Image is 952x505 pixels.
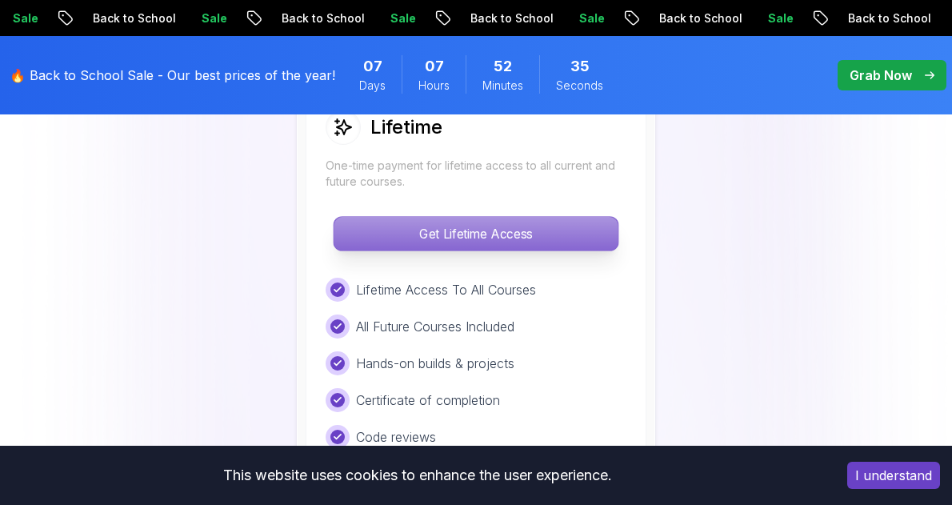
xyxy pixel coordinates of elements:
p: 🔥 Back to School Sale - Our best prices of the year! [10,66,335,85]
p: One-time payment for lifetime access to all current and future courses. [326,158,626,190]
p: Back to School [266,10,375,26]
span: 52 Minutes [494,55,512,78]
span: Seconds [556,78,603,94]
p: Certificate of completion [356,391,500,410]
p: Back to School [78,10,186,26]
span: 7 Hours [425,55,444,78]
span: Hours [418,78,450,94]
p: Sale [753,10,804,26]
p: Code reviews [356,427,436,447]
span: Minutes [482,78,523,94]
button: Accept cookies [847,462,940,489]
p: Sale [375,10,426,26]
button: Get Lifetime Access [333,216,618,251]
p: Sale [564,10,615,26]
span: 35 Seconds [570,55,590,78]
p: Hands-on builds & projects [356,354,514,373]
span: Days [359,78,386,94]
p: Back to School [833,10,942,26]
span: 7 Days [363,55,382,78]
div: This website uses cookies to enhance the user experience. [12,458,823,493]
h2: Lifetime [370,114,442,140]
p: Grab Now [850,66,912,85]
a: Get Lifetime Access [326,226,626,242]
p: Sale [186,10,238,26]
p: Back to School [644,10,753,26]
p: Back to School [455,10,564,26]
p: All Future Courses Included [356,317,514,336]
p: Get Lifetime Access [334,217,618,250]
p: Lifetime Access To All Courses [356,280,536,299]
